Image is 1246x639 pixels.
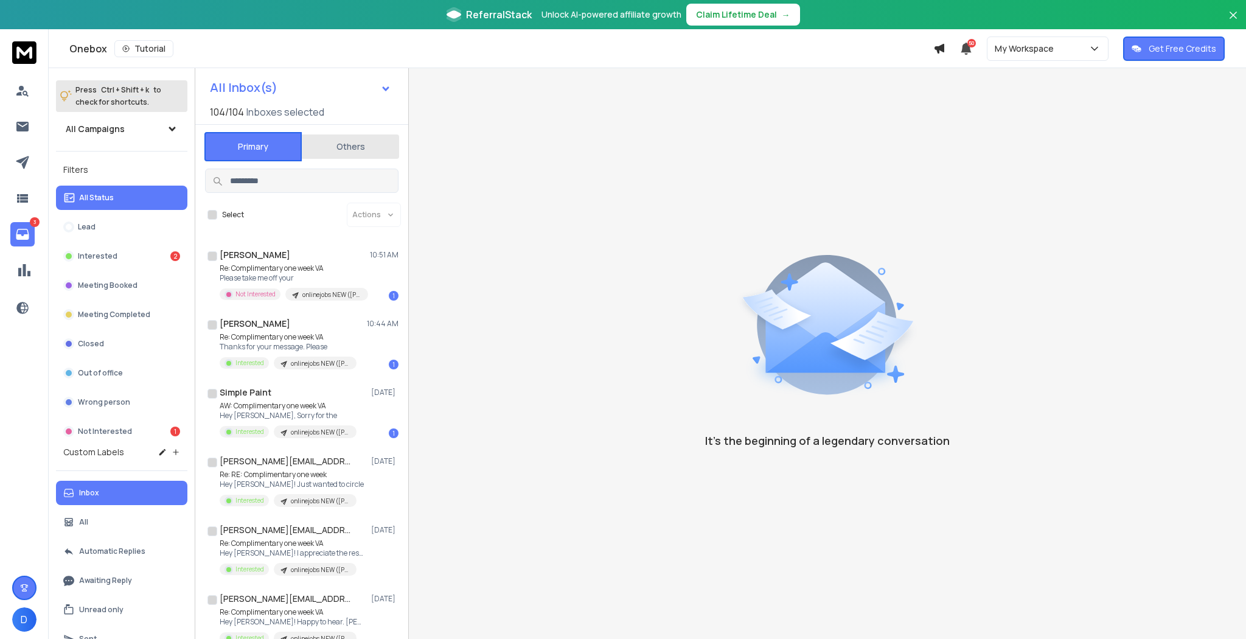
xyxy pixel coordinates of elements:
[75,84,161,108] p: Press to check for shortcuts.
[78,222,96,232] p: Lead
[12,607,37,632] button: D
[686,4,800,26] button: Claim Lifetime Deal→
[1123,37,1225,61] button: Get Free Credits
[78,251,117,261] p: Interested
[235,290,276,299] p: Not Interested
[69,40,933,57] div: Onebox
[220,318,290,330] h1: [PERSON_NAME]
[56,302,187,327] button: Meeting Completed
[56,361,187,385] button: Out of office
[56,419,187,444] button: Not Interested1
[99,83,151,97] span: Ctrl + Shift + k
[78,427,132,436] p: Not Interested
[371,594,399,604] p: [DATE]
[371,388,399,397] p: [DATE]
[220,617,366,627] p: Hey [PERSON_NAME]! Happy to hear. [PERSON_NAME]
[56,568,187,593] button: Awaiting Reply
[389,428,399,438] div: 1
[56,390,187,414] button: Wrong person
[302,133,399,160] button: Others
[78,397,130,407] p: Wrong person
[170,427,180,436] div: 1
[389,360,399,369] div: 1
[63,446,124,458] h3: Custom Labels
[220,411,357,421] p: Hey [PERSON_NAME], Sorry for the
[79,605,124,615] p: Unread only
[220,593,353,605] h1: [PERSON_NAME][EMAIL_ADDRESS][DOMAIN_NAME]
[967,39,976,47] span: 50
[10,222,35,246] a: 3
[291,428,349,437] p: onlinejobs NEW ([PERSON_NAME] add to this one)
[30,217,40,227] p: 3
[995,43,1059,55] p: My Workspace
[220,332,357,342] p: Re: Complimentary one week VA
[291,497,349,506] p: onlinejobs NEW ([PERSON_NAME] add to this one)
[235,496,264,505] p: Interested
[220,401,357,411] p: AW: Complimentary one week VA
[1149,43,1216,55] p: Get Free Credits
[56,332,187,356] button: Closed
[1225,7,1241,37] button: Close banner
[56,215,187,239] button: Lead
[56,598,187,622] button: Unread only
[220,249,290,261] h1: [PERSON_NAME]
[56,186,187,210] button: All Status
[541,9,681,21] p: Unlock AI-powered affiliate growth
[79,193,114,203] p: All Status
[56,244,187,268] button: Interested2
[291,565,349,574] p: onlinejobs NEW ([PERSON_NAME] add to this one)
[56,273,187,298] button: Meeting Booked
[235,427,264,436] p: Interested
[235,358,264,368] p: Interested
[220,264,366,273] p: Re: Complimentary one week VA
[210,82,277,94] h1: All Inbox(s)
[220,607,366,617] p: Re: Complimentary one week VA
[78,368,123,378] p: Out of office
[210,105,244,119] span: 104 / 104
[371,456,399,466] p: [DATE]
[79,517,88,527] p: All
[114,40,173,57] button: Tutorial
[56,539,187,564] button: Automatic Replies
[220,273,366,283] p: Please take me off your
[220,386,271,399] h1: Simple Paint
[56,510,187,534] button: All
[220,548,366,558] p: Hey [PERSON_NAME]! I appreciate the response.
[222,210,244,220] label: Select
[79,546,145,556] p: Automatic Replies
[56,161,187,178] h3: Filters
[78,339,104,349] p: Closed
[66,123,125,135] h1: All Campaigns
[220,455,353,467] h1: [PERSON_NAME][EMAIL_ADDRESS][DOMAIN_NAME]
[370,250,399,260] p: 10:51 AM
[220,539,366,548] p: Re: Complimentary one week VA
[235,565,264,574] p: Interested
[291,359,349,368] p: onlinejobs NEW ([PERSON_NAME] add to this one)
[79,576,132,585] p: Awaiting Reply
[220,342,357,352] p: Thanks for your message. Please
[367,319,399,329] p: 10:44 AM
[220,524,353,536] h1: [PERSON_NAME][EMAIL_ADDRESS][DOMAIN_NAME]
[56,117,187,141] button: All Campaigns
[782,9,790,21] span: →
[389,291,399,301] div: 1
[170,251,180,261] div: 2
[246,105,324,119] h3: Inboxes selected
[220,480,364,489] p: Hey [PERSON_NAME]! Just wanted to circle
[466,7,532,22] span: ReferralStack
[78,310,150,319] p: Meeting Completed
[79,488,99,498] p: Inbox
[705,432,950,449] p: It’s the beginning of a legendary conversation
[371,525,399,535] p: [DATE]
[200,75,401,100] button: All Inbox(s)
[78,281,137,290] p: Meeting Booked
[220,470,364,480] p: Re: RE: Complimentary one week
[302,290,361,299] p: onlinejobs NEW ([PERSON_NAME] add to this one)
[204,132,302,161] button: Primary
[56,481,187,505] button: Inbox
